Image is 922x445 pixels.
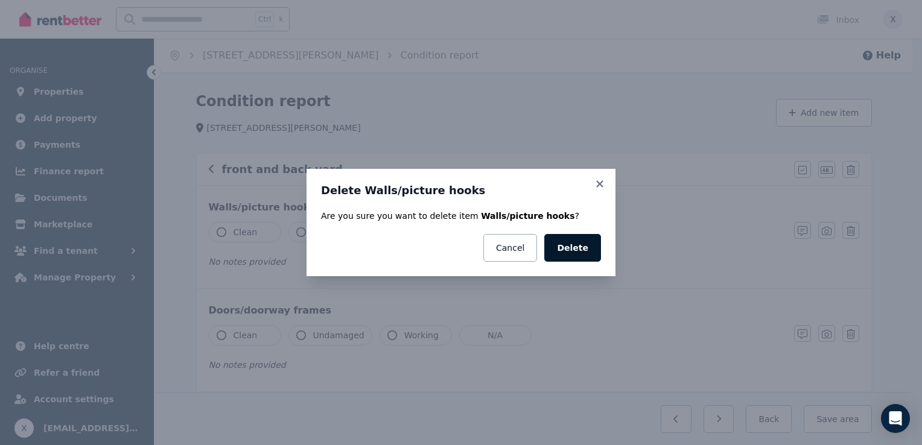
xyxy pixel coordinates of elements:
div: Open Intercom Messenger [881,404,910,433]
h3: Delete Walls/picture hooks [321,183,601,198]
p: Are you sure you want to delete item ? [321,210,601,222]
button: Delete [544,234,601,262]
span: Walls/picture hooks [481,211,574,221]
button: Cancel [483,234,537,262]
